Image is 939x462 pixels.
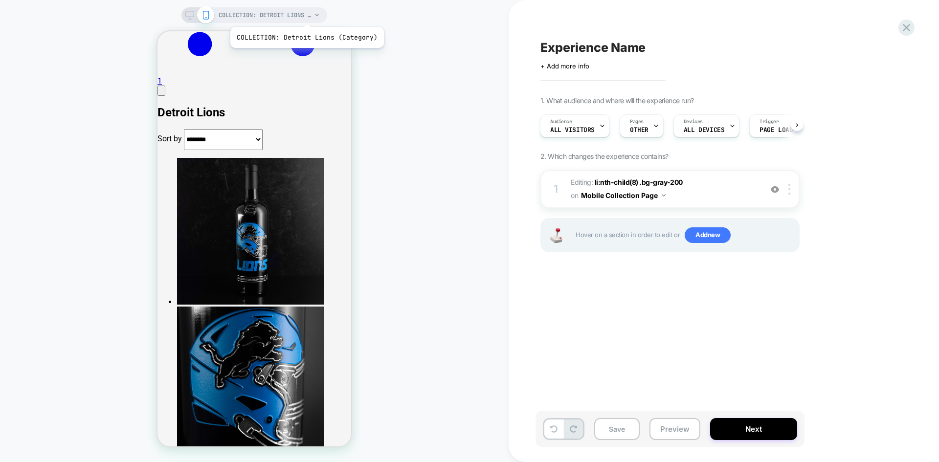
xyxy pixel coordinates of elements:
button: Mobile Collection Page [581,188,666,202]
img: crossed eye [771,185,779,194]
span: Editing : [571,176,757,202]
span: ALL DEVICES [684,127,724,133]
span: All Visitors [550,127,595,133]
span: COLLECTION: Detroit Lions (Category) [219,7,312,23]
span: 1. What audience and where will the experience run? [540,96,693,105]
span: Devices [684,118,703,125]
img: down arrow [662,194,666,197]
img: Joystick [546,228,566,243]
span: Pages [630,118,644,125]
span: Trigger [760,118,779,125]
span: Experience Name [540,40,646,55]
span: 2. Which changes the experience contains? [540,152,668,160]
span: Hover on a section in order to edit or [576,227,794,243]
span: Audience [550,118,572,125]
div: 1 [551,179,561,199]
span: OTHER [630,127,648,133]
button: Save [594,418,640,440]
img: Detroit Lions Limited Edition Collection 3 Etched Wine [20,275,166,422]
span: Add new [685,227,731,243]
span: + Add more info [540,62,589,70]
button: Preview [649,418,700,440]
img: close [788,184,790,195]
span: Page Load [760,127,793,133]
button: Next [710,418,797,440]
span: li:nth-child(8) .bg-gray-200 [595,178,683,186]
span: on [571,189,578,201]
img: Detroit Lions Limited Edition Collection 3 Etched Wine [20,127,166,273]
